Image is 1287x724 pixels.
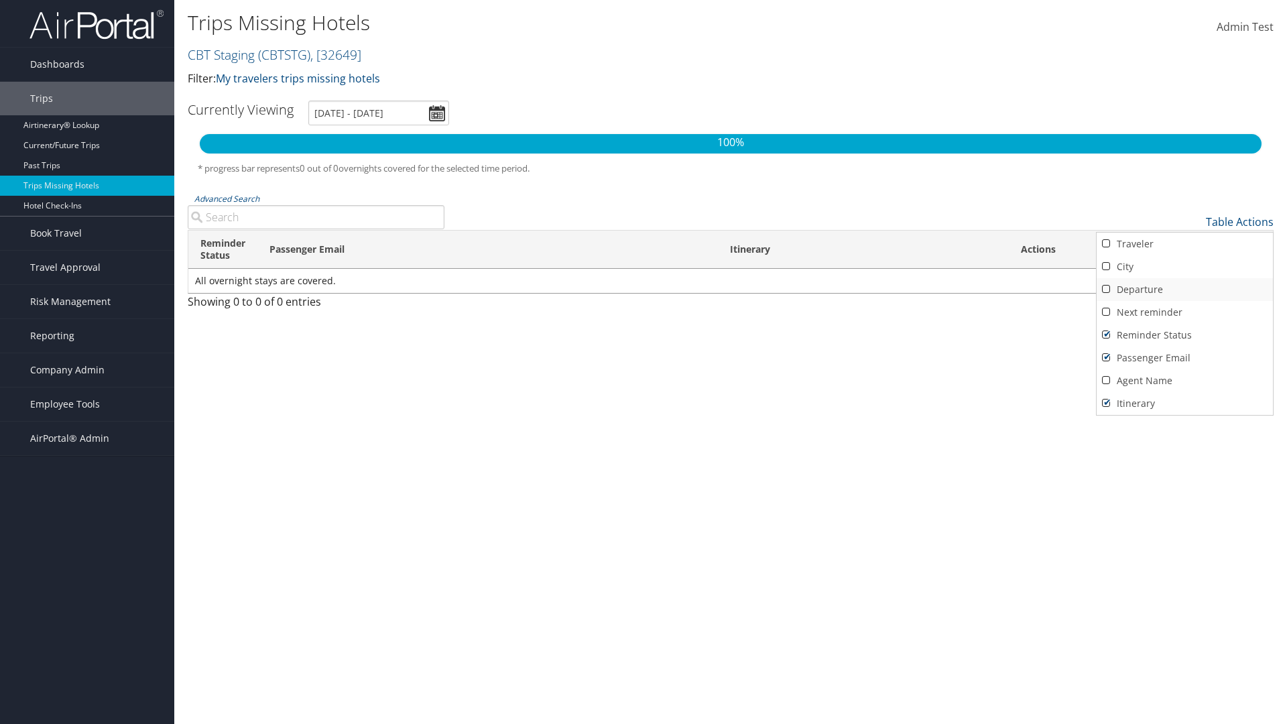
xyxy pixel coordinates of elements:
[30,319,74,353] span: Reporting
[29,9,164,40] img: airportal-logo.png
[30,285,111,318] span: Risk Management
[30,82,53,115] span: Trips
[30,48,84,81] span: Dashboards
[30,387,100,421] span: Employee Tools
[1097,347,1273,369] a: Passenger Email
[1097,324,1273,347] a: Reminder Status
[1097,278,1273,301] a: Departure
[1097,255,1273,278] a: City
[1097,369,1273,392] a: Agent Name
[30,353,105,387] span: Company Admin
[1097,301,1273,324] a: Next reminder
[1097,233,1273,255] a: Traveler
[1097,392,1273,415] a: Itinerary
[30,217,82,250] span: Book Travel
[30,422,109,455] span: AirPortal® Admin
[30,251,101,284] span: Travel Approval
